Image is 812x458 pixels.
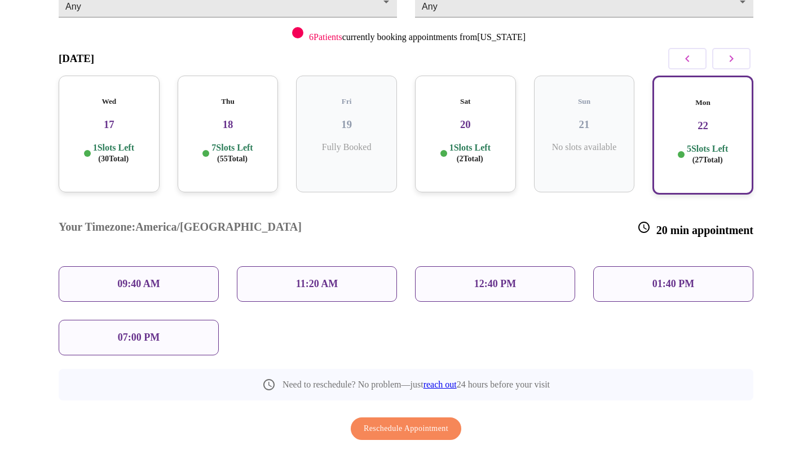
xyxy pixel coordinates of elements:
[211,142,253,164] p: 7 Slots Left
[543,142,626,152] p: No slots available
[118,332,160,343] p: 07:00 PM
[305,142,388,152] p: Fully Booked
[474,278,516,290] p: 12:40 PM
[68,97,151,106] h5: Wed
[117,278,160,290] p: 09:40 AM
[637,221,753,237] h3: 20 min appointment
[687,143,728,165] p: 5 Slots Left
[543,97,626,106] h5: Sun
[68,118,151,131] h3: 17
[309,32,526,42] p: currently booking appointments from [US_STATE]
[98,155,129,163] span: ( 30 Total)
[692,156,723,164] span: ( 27 Total)
[305,118,388,131] h3: 19
[423,380,457,389] a: reach out
[93,142,134,164] p: 1 Slots Left
[351,417,461,441] button: Reschedule Appointment
[187,118,270,131] h3: 18
[449,142,491,164] p: 1 Slots Left
[543,118,626,131] h3: 21
[309,32,342,42] span: 6 Patients
[296,278,338,290] p: 11:20 AM
[663,98,743,107] h5: Mon
[424,97,507,106] h5: Sat
[187,97,270,106] h5: Thu
[59,52,94,65] h3: [DATE]
[663,120,743,132] h3: 22
[457,155,483,163] span: ( 2 Total)
[305,97,388,106] h5: Fri
[652,278,694,290] p: 01:40 PM
[283,380,550,390] p: Need to reschedule? No problem—just 24 hours before your visit
[364,422,448,436] span: Reschedule Appointment
[59,221,302,237] h3: Your Timezone: America/[GEOGRAPHIC_DATA]
[217,155,248,163] span: ( 55 Total)
[424,118,507,131] h3: 20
